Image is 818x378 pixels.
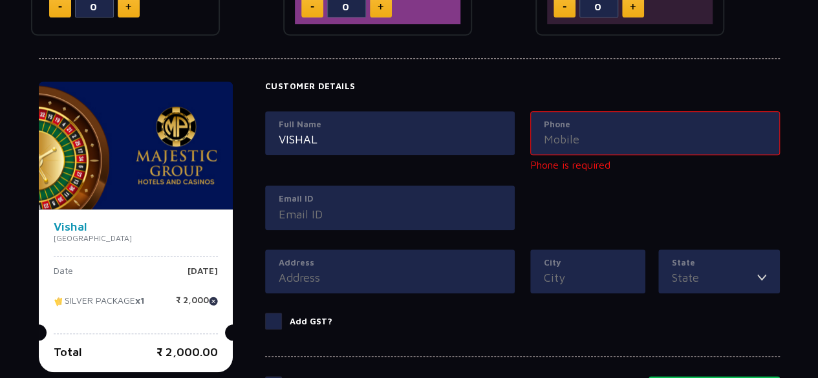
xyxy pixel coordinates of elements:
label: Phone [544,118,766,131]
strong: x1 [135,295,145,306]
label: Email ID [279,193,501,205]
label: Full Name [279,118,501,131]
p: SILVER PACKAGE [54,295,145,315]
input: City [544,269,632,286]
input: Mobile [544,131,766,148]
img: toggler icon [757,269,766,286]
img: majesticPride-banner [39,81,233,209]
img: plus [630,3,636,10]
img: minus [563,6,566,8]
img: minus [310,6,314,8]
input: Address [279,269,501,286]
p: ₹ 2,000 [176,295,218,315]
label: Address [279,257,501,269]
p: [DATE] [188,266,218,286]
p: [GEOGRAPHIC_DATA] [54,233,218,244]
label: State [672,257,766,269]
label: City [544,257,632,269]
p: Date [54,266,73,286]
img: plus [378,3,383,10]
img: plus [125,3,131,10]
p: Add GST? [290,315,332,328]
input: State [672,269,757,286]
img: tikcet [54,295,65,307]
img: minus [58,6,62,8]
input: Full Name [279,131,501,148]
h4: Vishal [54,221,218,233]
p: Phone is required [530,157,780,173]
p: Total [54,343,82,361]
h4: Customer Details [265,81,780,92]
p: ₹ 2,000.00 [156,343,218,361]
input: Email ID [279,205,501,223]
